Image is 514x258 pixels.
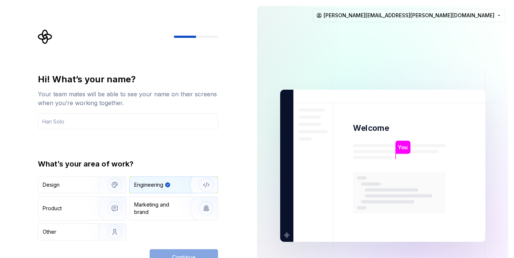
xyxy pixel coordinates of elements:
div: Engineering [134,181,163,189]
svg: Supernova Logo [38,29,53,44]
input: Han Solo [38,113,218,129]
span: [PERSON_NAME][EMAIL_ADDRESS][PERSON_NAME][DOMAIN_NAME] [324,12,495,19]
div: Hi! What’s your name? [38,74,218,85]
div: Other [43,228,56,236]
div: Design [43,181,60,189]
p: Welcome [353,123,389,133]
button: [PERSON_NAME][EMAIL_ADDRESS][PERSON_NAME][DOMAIN_NAME] [313,9,505,22]
p: You [398,143,408,151]
div: Product [43,205,62,212]
div: Your team mates will be able to see your name on their screens when you’re working together. [38,90,218,107]
div: What’s your area of work? [38,159,218,169]
div: Marketing and brand [134,201,184,216]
